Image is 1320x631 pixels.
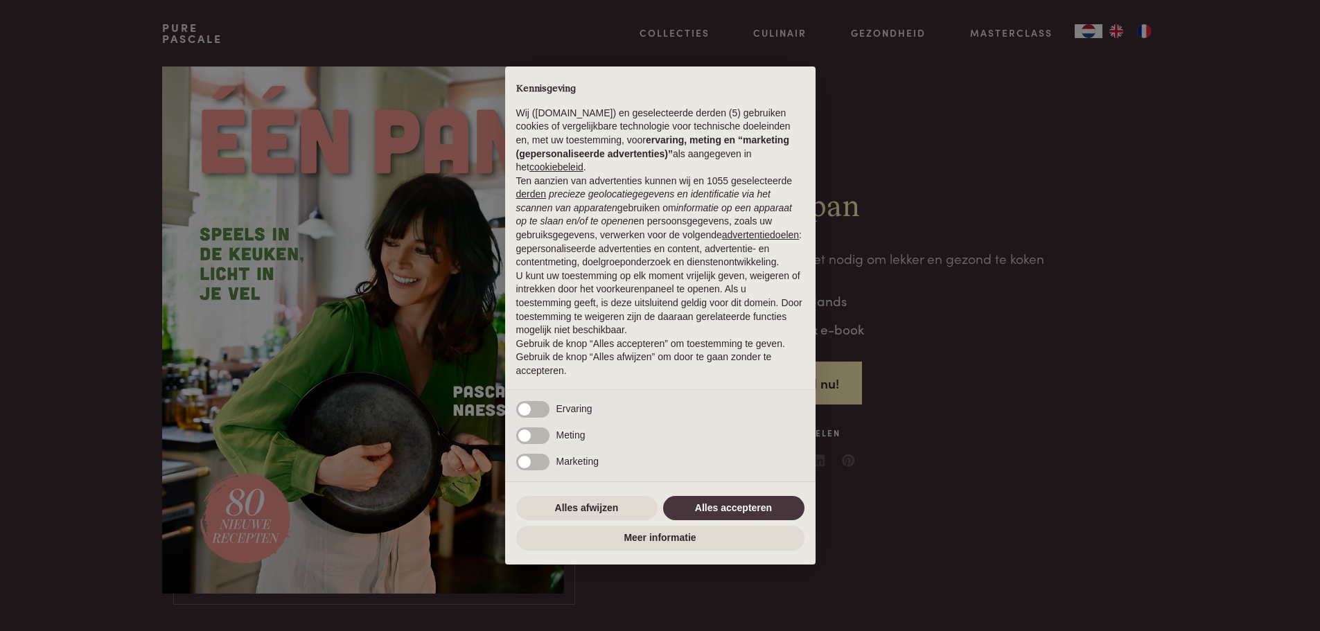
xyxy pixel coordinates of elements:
[516,269,804,337] p: U kunt uw toestemming op elk moment vrijelijk geven, weigeren of intrekken door het voorkeurenpan...
[516,188,547,202] button: derden
[556,456,599,467] span: Marketing
[516,175,804,269] p: Ten aanzien van advertenties kunnen wij en 1055 geselecteerde gebruiken om en persoonsgegevens, z...
[663,496,804,521] button: Alles accepteren
[516,83,804,96] h2: Kennisgeving
[722,229,799,242] button: advertentiedoelen
[516,188,771,213] em: precieze geolocatiegegevens en identificatie via het scannen van apparaten
[516,496,658,521] button: Alles afwijzen
[556,403,592,414] span: Ervaring
[556,429,586,441] span: Meting
[516,202,793,227] em: informatie op een apparaat op te slaan en/of te openen
[516,526,804,551] button: Meer informatie
[529,161,583,172] a: cookiebeleid
[516,337,804,378] p: Gebruik de knop “Alles accepteren” om toestemming te geven. Gebruik de knop “Alles afwijzen” om d...
[516,134,789,159] strong: ervaring, meting en “marketing (gepersonaliseerde advertenties)”
[516,107,804,175] p: Wij ([DOMAIN_NAME]) en geselecteerde derden (5) gebruiken cookies of vergelijkbare technologie vo...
